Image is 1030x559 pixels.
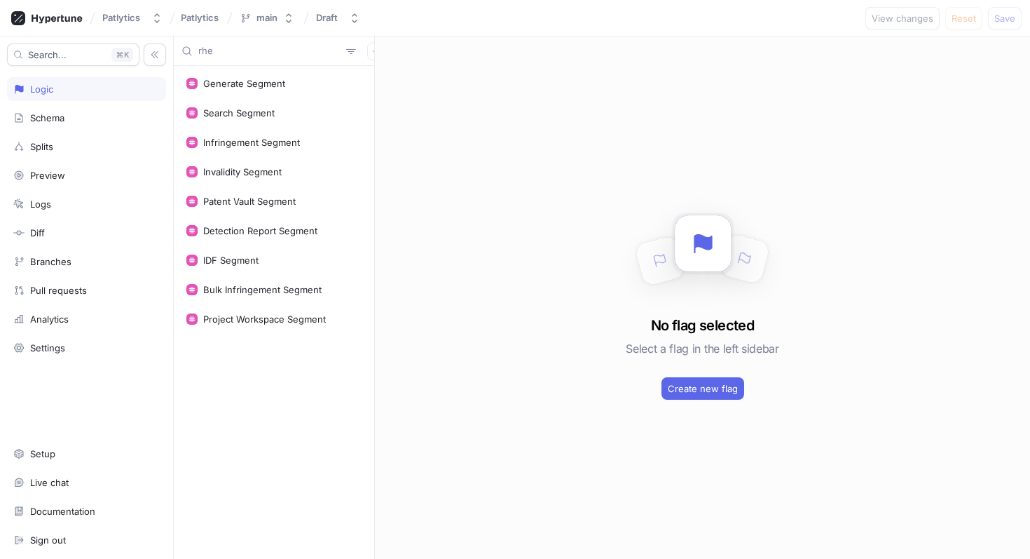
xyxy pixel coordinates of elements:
[30,256,71,267] div: Branches
[30,83,53,95] div: Logic
[651,315,754,336] h3: No flag selected
[234,6,300,29] button: main
[203,196,296,207] div: Patent Vault Segment
[30,285,87,296] div: Pull requests
[198,44,341,58] input: Search...
[30,477,69,488] div: Live chat
[661,377,744,400] button: Create new flag
[988,7,1022,29] button: Save
[668,384,738,393] span: Create new flag
[256,12,277,24] div: main
[30,141,53,152] div: Splits
[111,48,133,62] div: K
[626,336,778,361] h5: Select a flag in the left sidebar
[30,534,66,546] div: Sign out
[30,112,64,123] div: Schema
[203,166,282,177] div: Invalidity Segment
[203,225,317,236] div: Detection Report Segment
[945,7,982,29] button: Reset
[7,43,139,66] button: Search...K
[30,342,65,353] div: Settings
[102,12,140,24] div: Patlytics
[310,6,366,29] button: Draft
[7,499,166,523] a: Documentation
[181,13,219,22] span: Patlytics
[203,255,259,266] div: IDF Segment
[203,137,300,148] div: Infringement Segment
[30,227,45,238] div: Diff
[28,50,67,59] span: Search...
[97,6,168,29] button: Patlytics
[30,506,95,517] div: Documentation
[30,170,65,181] div: Preview
[203,284,322,295] div: Bulk Infringement Segment
[865,7,940,29] button: View changes
[203,78,285,89] div: Generate Segment
[316,12,338,24] div: Draft
[872,14,933,22] span: View changes
[30,198,51,210] div: Logs
[952,14,976,22] span: Reset
[203,314,326,325] div: Project Workspace Segment
[30,314,69,325] div: Analytics
[203,107,275,119] div: Search Segment
[30,448,55,459] div: Setup
[994,14,1015,22] span: Save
